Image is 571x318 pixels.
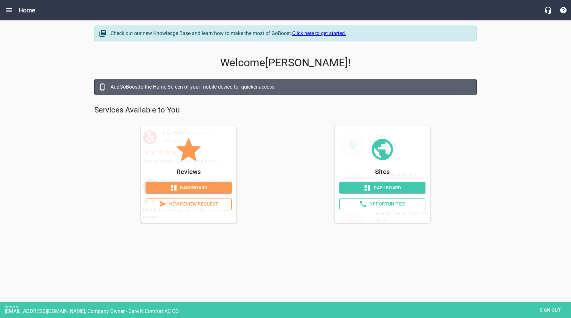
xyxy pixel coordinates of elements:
[146,198,232,210] a: New Review Request
[5,308,571,314] div: [EMAIL_ADDRESS][DOMAIN_NAME], Company Owner - Care N Comfort AC CO.
[151,200,226,208] span: New Review Request
[556,3,571,18] button: Support Portal
[94,56,477,69] p: Welcome [PERSON_NAME] !
[146,182,232,194] a: Dashboard
[111,83,470,91] div: Add GoBoost to the Home Screen of your mobile device for quicker access.
[151,184,227,192] span: Dashboard
[292,30,346,36] a: Click here to get started.
[534,304,566,316] button: Sign out
[5,305,571,308] div: Signed in as
[94,105,477,115] p: Services Available to You
[344,184,420,192] span: Dashboard
[18,5,36,15] h6: Home
[2,3,17,18] button: Open drawer
[146,167,232,177] p: Reviews
[339,167,425,177] p: Sites
[111,30,470,37] div: Check out our new Knowledge Base and learn how to make the most of GoBoost.
[537,306,564,314] span: Sign out
[339,182,425,194] a: Dashboard
[94,79,477,95] a: AddGoBoostto the Home Screen of your mobile device for quicker access.
[540,3,556,18] button: Live Chat
[339,198,425,210] a: Opportunities
[345,200,420,208] span: Opportunities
